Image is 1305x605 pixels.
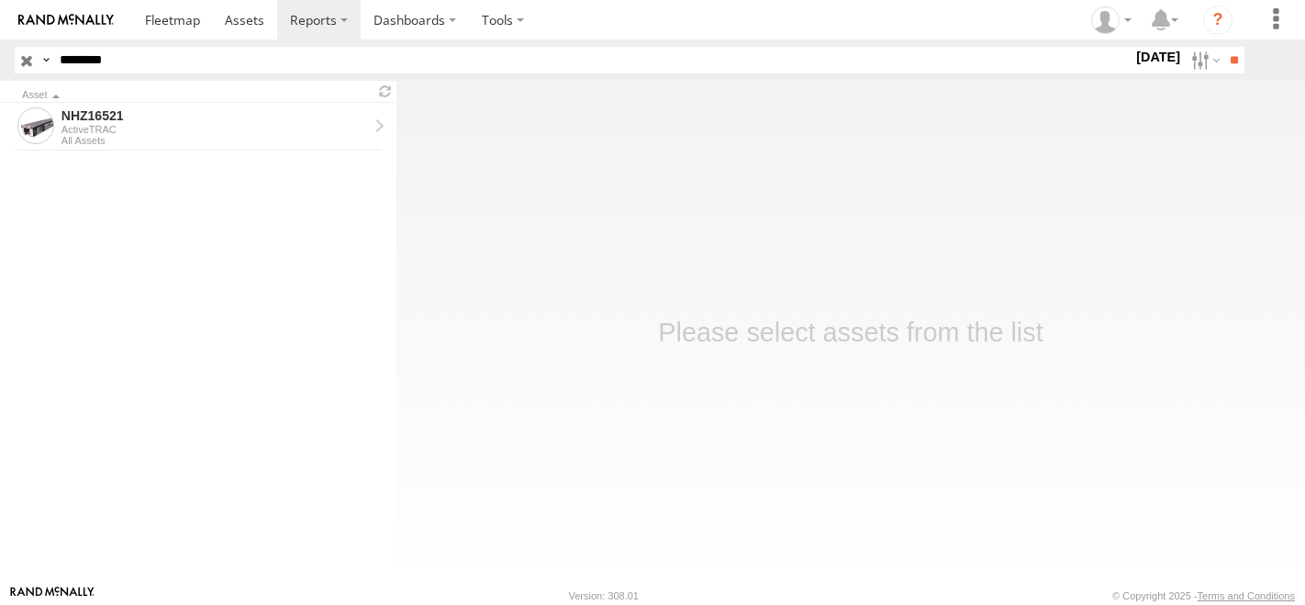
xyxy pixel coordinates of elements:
div: ActiveTRAC [61,124,368,135]
label: Search Query [39,47,53,73]
div: Version: 308.01 [569,590,639,601]
span: Refresh [374,83,396,100]
div: © Copyright 2025 - [1112,590,1295,601]
label: Search Filter Options [1184,47,1223,73]
div: Zulema McIntosch [1085,6,1138,34]
a: Visit our Website [10,587,95,605]
img: rand-logo.svg [18,14,114,27]
div: NHZ16521 - View Asset History [61,107,368,124]
a: Terms and Conditions [1198,590,1295,601]
i: ? [1203,6,1232,35]
div: Click to Sort [22,91,367,100]
label: [DATE] [1132,47,1184,67]
div: All Assets [61,135,368,146]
